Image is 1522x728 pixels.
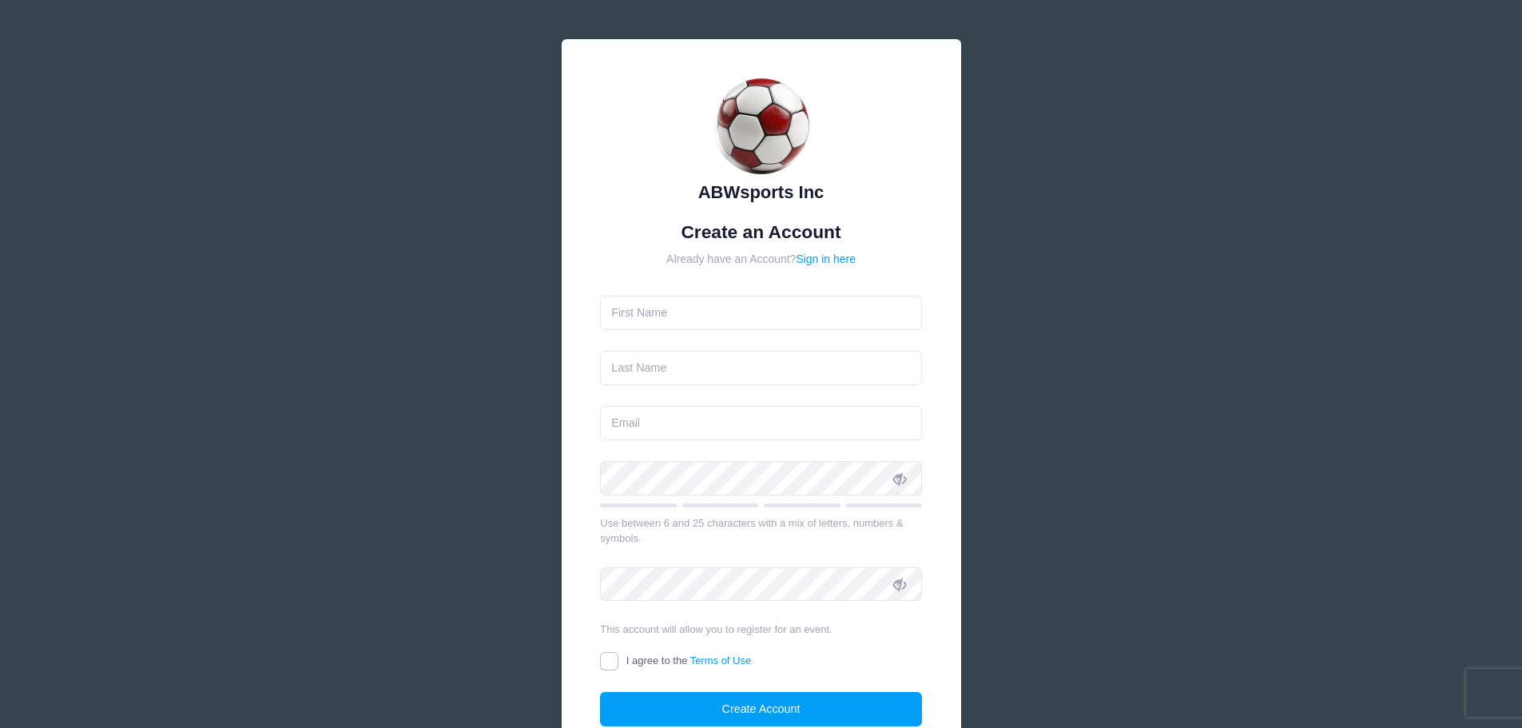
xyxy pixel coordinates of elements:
[600,692,922,726] button: Create Account
[600,179,922,205] div: ABWsports Inc
[626,654,751,666] span: I agree to the
[600,406,922,440] input: Email
[690,654,752,666] a: Terms of Use
[713,78,809,174] img: ABWsports Inc
[600,622,922,638] div: This account will allow you to register for an event.
[600,351,922,385] input: Last Name
[600,515,922,547] div: Use between 6 and 25 characters with a mix of letters, numbers & symbols.
[600,251,922,268] div: Already have an Account?
[600,652,618,670] input: I agree to theTerms of Use
[600,296,922,330] input: First Name
[796,253,856,265] a: Sign in here
[600,221,922,243] h1: Create an Account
